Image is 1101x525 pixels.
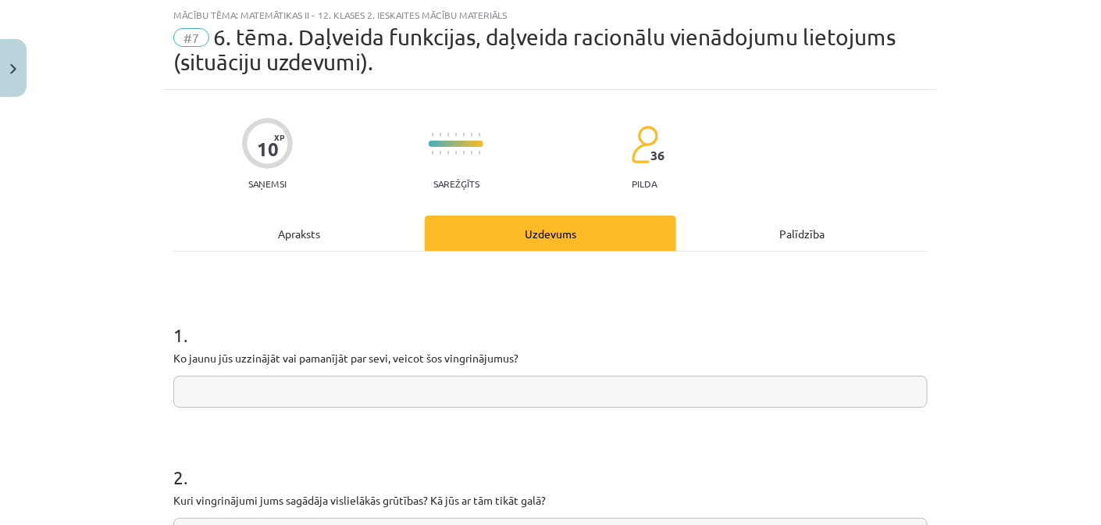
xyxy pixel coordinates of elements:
p: Sarežģīts [433,178,479,189]
div: Mācību tēma: Matemātikas ii - 12. klases 2. ieskaites mācību materiāls [173,9,928,20]
p: Ko jaunu jūs uzzinājāt vai pamanījāt par sevi, veicot šos vingrinājumus? [173,350,928,366]
img: icon-short-line-57e1e144782c952c97e751825c79c345078a6d821885a25fce030b3d8c18986b.svg [455,151,457,155]
img: icon-short-line-57e1e144782c952c97e751825c79c345078a6d821885a25fce030b3d8c18986b.svg [440,151,441,155]
img: icon-short-line-57e1e144782c952c97e751825c79c345078a6d821885a25fce030b3d8c18986b.svg [471,151,472,155]
img: students-c634bb4e5e11cddfef0936a35e636f08e4e9abd3cc4e673bd6f9a4125e45ecb1.svg [631,125,658,164]
span: XP [274,133,284,141]
img: icon-short-line-57e1e144782c952c97e751825c79c345078a6d821885a25fce030b3d8c18986b.svg [432,151,433,155]
img: icon-close-lesson-0947bae3869378f0d4975bcd49f059093ad1ed9edebbc8119c70593378902aed.svg [10,64,16,74]
img: icon-short-line-57e1e144782c952c97e751825c79c345078a6d821885a25fce030b3d8c18986b.svg [432,133,433,137]
img: icon-short-line-57e1e144782c952c97e751825c79c345078a6d821885a25fce030b3d8c18986b.svg [455,133,457,137]
img: icon-short-line-57e1e144782c952c97e751825c79c345078a6d821885a25fce030b3d8c18986b.svg [447,151,449,155]
h1: 2 . [173,439,928,487]
p: pilda [632,178,657,189]
div: Apraksts [173,216,425,251]
div: Uzdevums [425,216,676,251]
div: Palīdzība [676,216,928,251]
h1: 1 . [173,297,928,345]
div: 10 [257,138,279,160]
span: #7 [173,28,209,47]
span: 36 [650,148,665,162]
span: 6. tēma. Daļveida funkcijas, daļveida racionālu vienādojumu lietojums (situāciju uzdevumi). [173,24,896,75]
img: icon-short-line-57e1e144782c952c97e751825c79c345078a6d821885a25fce030b3d8c18986b.svg [471,133,472,137]
img: icon-short-line-57e1e144782c952c97e751825c79c345078a6d821885a25fce030b3d8c18986b.svg [440,133,441,137]
img: icon-short-line-57e1e144782c952c97e751825c79c345078a6d821885a25fce030b3d8c18986b.svg [447,133,449,137]
img: icon-short-line-57e1e144782c952c97e751825c79c345078a6d821885a25fce030b3d8c18986b.svg [463,133,465,137]
img: icon-short-line-57e1e144782c952c97e751825c79c345078a6d821885a25fce030b3d8c18986b.svg [479,151,480,155]
img: icon-short-line-57e1e144782c952c97e751825c79c345078a6d821885a25fce030b3d8c18986b.svg [479,133,480,137]
p: Saņemsi [242,178,293,189]
p: Kuri vingrinājumi jums sagādāja vislielākās grūtības? Kā jūs ar tām tikāt galā? [173,492,928,509]
img: icon-short-line-57e1e144782c952c97e751825c79c345078a6d821885a25fce030b3d8c18986b.svg [463,151,465,155]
